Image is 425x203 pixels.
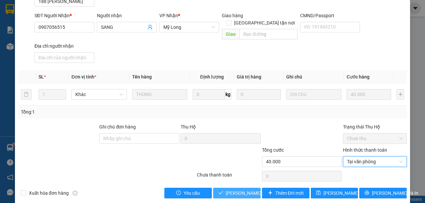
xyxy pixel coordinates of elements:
span: [PERSON_NAME] thay đổi [323,189,377,197]
span: plus [268,190,273,196]
div: Chưa thanh toán [196,171,261,183]
span: [GEOGRAPHIC_DATA] tận nơi [231,19,297,26]
div: Tổng: 1 [21,108,165,116]
span: save [316,190,321,196]
div: Địa chỉ người nhận [35,42,94,50]
span: Cước hàng [347,74,370,79]
div: CMND/Passport [300,12,360,19]
button: save[PERSON_NAME] thay đổi [311,188,358,198]
div: [PERSON_NAME] [78,21,145,28]
span: Thu Hộ [181,124,196,129]
input: Dọc đường [239,29,297,39]
span: VP Nhận [159,13,178,18]
div: Mỹ Long [6,6,73,14]
span: Giao [222,29,239,39]
span: Nhận: [78,6,94,13]
span: exclamation-circle [176,190,181,196]
div: 0707581511 [78,28,145,38]
span: check [218,190,223,196]
input: VD: Bàn, Ghế [132,89,187,100]
span: Xuất hóa đơn hàng [26,189,71,197]
label: Hình thức thanh toán [343,147,387,153]
div: SĐT Người Nhận [35,12,94,19]
span: Tổng cước [262,147,284,153]
span: Đơn vị tính [71,74,96,79]
input: 0 [237,89,281,100]
th: Ghi chú [284,71,344,83]
div: [PERSON_NAME] [6,14,73,22]
span: Thêm ĐH mới [275,189,303,197]
span: info-circle [73,191,77,195]
span: Tại văn phòng [347,157,403,167]
div: 0778180492 [6,22,73,31]
span: Định lượng [200,74,224,79]
span: [PERSON_NAME] và Giao hàng [226,189,290,197]
span: printer [365,190,369,196]
label: Ghi chú đơn hàng [99,124,136,129]
span: [PERSON_NAME] và In [372,189,418,197]
div: Trạng thái Thu Hộ [343,123,407,130]
span: Chưa thu [347,133,403,143]
div: Người nhận [97,12,157,19]
div: ẤP [GEOGRAPHIC_DATA] [6,31,73,47]
span: SL [39,74,44,79]
button: check[PERSON_NAME] và Giao hàng [213,188,261,198]
span: Khác [75,89,123,99]
input: Địa chỉ của người nhận [35,52,94,63]
button: plus [396,89,404,100]
span: Giao hàng [222,13,243,18]
input: Ghi Chú [286,89,341,100]
button: exclamation-circleYêu cầu [164,188,212,198]
span: Giá trị hàng [237,74,261,79]
span: Tên hàng [132,74,152,79]
span: user-add [147,25,153,30]
button: delete [21,89,32,100]
input: Ghi chú đơn hàng [99,133,179,144]
button: printer[PERSON_NAME] và In [359,188,407,198]
span: kg [225,89,231,100]
span: Gửi: [6,6,16,13]
button: plusThêm ĐH mới [262,188,309,198]
div: [GEOGRAPHIC_DATA] [78,6,145,21]
span: Yêu cầu [184,189,200,197]
span: Mỹ Long [163,22,215,32]
input: 0 [347,89,391,100]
